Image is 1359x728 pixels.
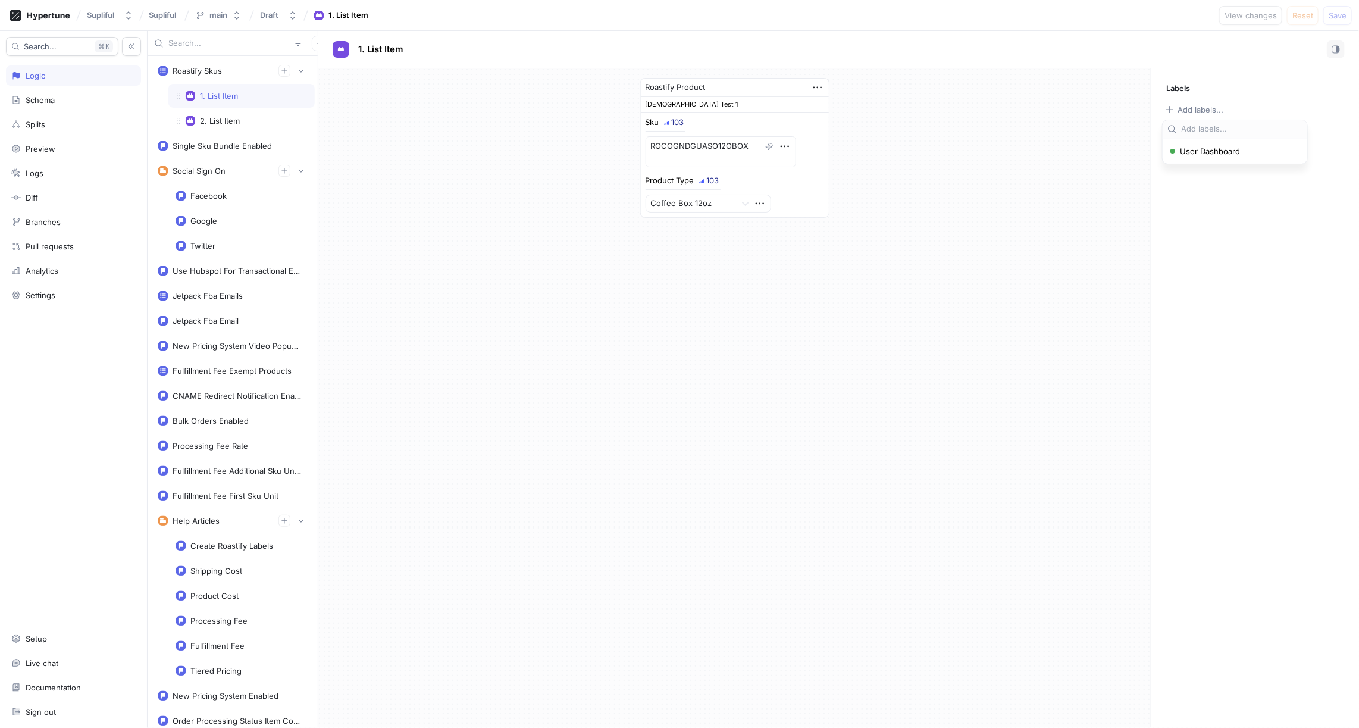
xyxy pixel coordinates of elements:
[1162,102,1226,117] button: Add labels...
[173,341,302,351] div: New Pricing System Video Popup Enabled
[173,166,226,176] div: Social Sign On
[328,10,368,21] div: 1. List Item
[173,441,248,451] div: Processing Fee Rate
[646,177,694,185] div: Product Type
[672,118,684,126] div: 103
[26,217,61,227] div: Branches
[190,241,215,251] div: Twitter
[707,177,719,185] div: 103
[26,95,55,105] div: Schema
[87,10,114,20] div: Supliful
[173,491,278,501] div: Fulfillment Fee First Sku Unit
[26,658,58,668] div: Live chat
[190,616,248,626] div: Processing Fee
[26,242,74,251] div: Pull requests
[1182,123,1302,135] input: Add labels...
[149,11,176,19] span: Supliful
[200,116,240,126] div: 2. List Item
[190,216,217,226] div: Google
[173,141,272,151] div: Single Sku Bundle Enabled
[1292,12,1313,19] span: Reset
[26,683,81,692] div: Documentation
[190,191,227,201] div: Facebook
[260,10,278,20] div: Draft
[26,634,47,643] div: Setup
[26,144,55,154] div: Preview
[26,71,45,80] div: Logic
[190,566,242,576] div: Shipping Cost
[1219,6,1282,25] button: View changes
[1287,6,1319,25] button: Reset
[26,290,55,300] div: Settings
[95,40,113,52] div: K
[26,120,45,129] div: Splits
[173,316,239,326] div: Jetpack Fba Email
[1166,83,1190,93] p: Labels
[173,466,302,476] div: Fulfillment Fee Additional Sku Units
[82,5,138,25] button: Supliful
[173,516,220,526] div: Help Articles
[1225,12,1277,19] span: View changes
[190,541,273,551] div: Create Roastify Labels
[6,677,141,698] a: Documentation
[255,5,302,25] button: Draft
[6,37,118,56] button: Search...K
[1329,12,1347,19] span: Save
[173,416,249,426] div: Bulk Orders Enabled
[200,91,238,101] div: 1. List Item
[1178,106,1223,114] div: Add labels...
[190,641,245,651] div: Fulfillment Fee
[1323,6,1352,25] button: Save
[173,266,302,276] div: Use Hubspot For Transactional Emails
[26,266,58,276] div: Analytics
[173,291,243,301] div: Jetpack Fba Emails
[1180,146,1294,157] span: User Dashboard
[358,43,403,57] p: 1. List Item
[646,136,796,167] textarea: ROCOGNDGUASO12OBOX
[173,66,222,76] div: Roastify Skus
[173,391,302,401] div: CNAME Redirect Notification Enabled
[24,43,57,50] span: Search...
[26,193,38,202] div: Diff
[646,118,659,126] div: Sku
[173,691,278,701] div: New Pricing System Enabled
[190,591,239,601] div: Product Cost
[168,38,289,49] input: Search...
[173,366,292,376] div: Fulfillment Fee Exempt Products
[190,5,246,25] button: main
[641,97,829,113] div: [DEMOGRAPHIC_DATA] Test 1
[209,10,227,20] div: main
[26,707,56,717] div: Sign out
[26,168,43,178] div: Logs
[646,82,706,93] div: Roastify Product
[173,716,302,726] div: Order Processing Status Item Count [PERSON_NAME]
[190,666,242,676] div: Tiered Pricing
